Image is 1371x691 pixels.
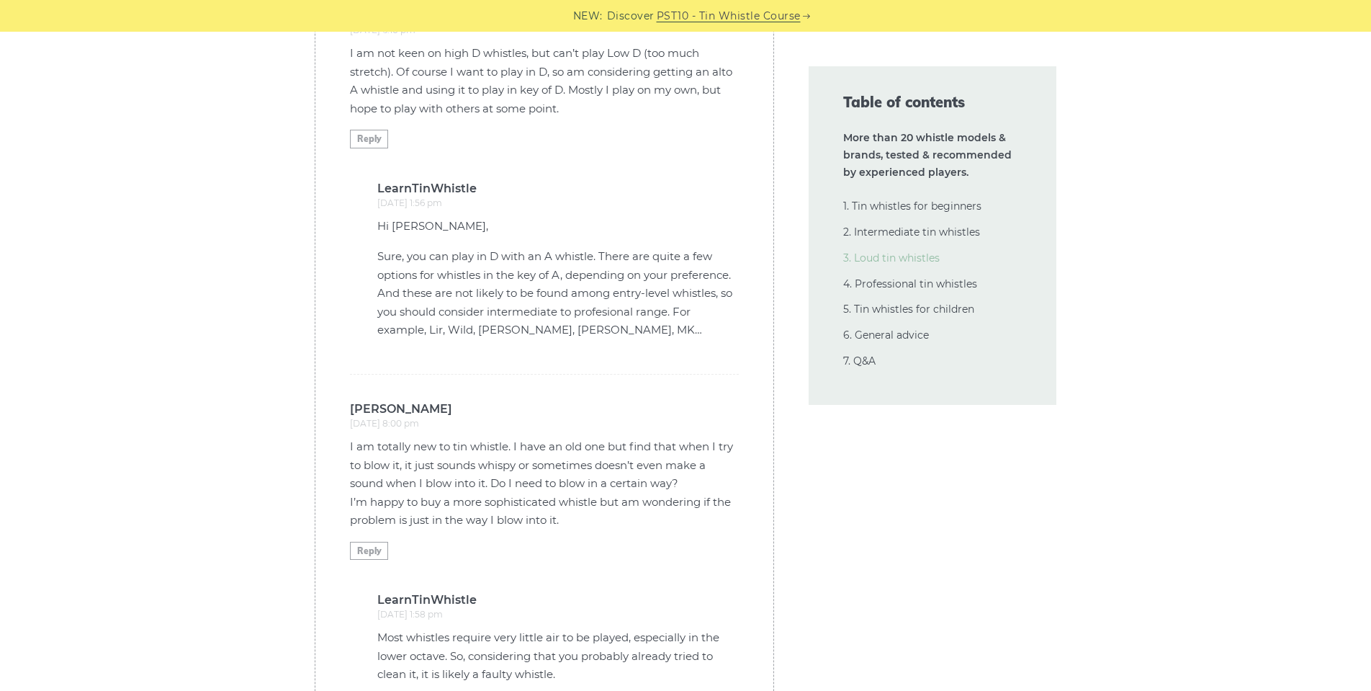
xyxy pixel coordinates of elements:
p: Sure, you can play in D with an A whistle. There are quite a few options for whistles in the key ... [377,247,739,339]
a: 4. Professional tin whistles [843,277,977,290]
p: I am not keen on high D whistles, but can’t play Low D (too much stretch). Of course I want to pl... [350,44,739,117]
b: LearnTinWhistle [377,594,739,606]
p: I am totally new to tin whistle. I have an old one but find that when I try to blow it, it just s... [350,437,739,530]
a: 7. Q&A [843,355,876,367]
span: Discover [607,8,655,24]
strong: More than 20 whistle models & brands, tested & recommended by experienced players. [843,131,1012,179]
a: 5. Tin whistles for children [843,303,974,316]
a: 1. Tin whistles for beginners [843,200,981,213]
a: 3. Loud tin whistles [843,251,940,264]
a: 2. Intermediate tin whistles [843,226,980,238]
a: Reply to Carole Nicoll [350,542,388,560]
a: Reply to Alison [350,130,388,148]
span: Table of contents [843,92,1022,112]
a: PST10 - Tin Whistle Course [657,8,801,24]
time: [DATE] 1:56 pm [377,197,442,208]
a: 6. General advice [843,329,929,342]
time: [DATE] 1:58 pm [377,609,443,620]
time: [DATE] 8:00 pm [350,418,419,429]
p: Most whistles require very little air to be played, especially in the lower octave. So, consideri... [377,628,739,684]
b: [PERSON_NAME] [350,404,739,415]
p: Hi [PERSON_NAME], [377,217,739,236]
span: NEW: [573,8,603,24]
b: LearnTinWhistle [377,183,739,195]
